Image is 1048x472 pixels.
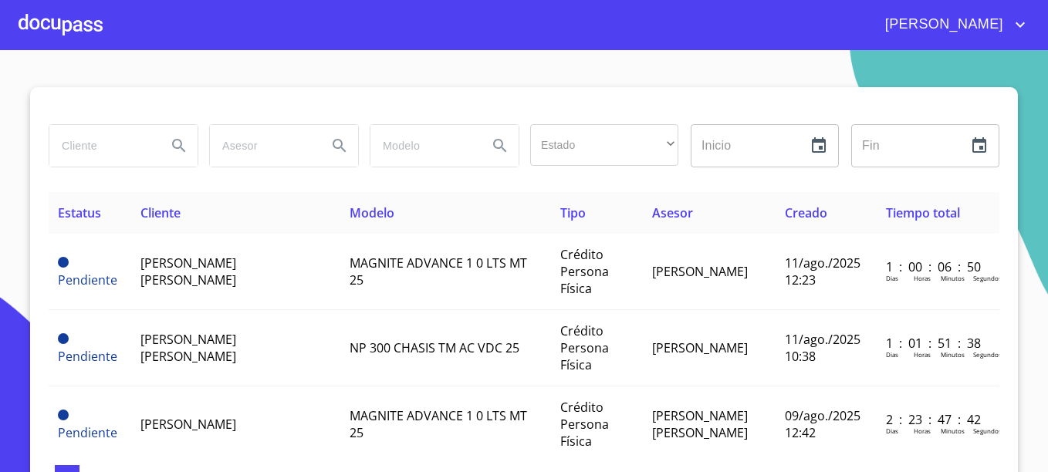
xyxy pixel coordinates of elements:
span: Crédito Persona Física [560,399,609,450]
span: [PERSON_NAME] [140,416,236,433]
span: Cliente [140,204,181,221]
span: Estatus [58,204,101,221]
span: Crédito Persona Física [560,246,609,297]
button: Search [161,127,198,164]
span: 11/ago./2025 12:23 [785,255,860,288]
span: Pendiente [58,410,69,420]
span: [PERSON_NAME] [652,339,748,356]
span: Tiempo total [886,204,960,221]
p: Dias [886,426,898,435]
p: 1 : 01 : 51 : 38 [886,335,990,352]
p: Dias [886,274,898,282]
span: Creado [785,204,827,221]
span: Modelo [350,204,394,221]
p: Minutos [941,274,965,282]
span: [PERSON_NAME] [874,12,1011,37]
span: [PERSON_NAME] [PERSON_NAME] [140,255,236,288]
input: search [370,125,475,167]
span: Tipo [560,204,586,221]
span: Asesor [652,204,693,221]
button: Search [321,127,358,164]
span: MAGNITE ADVANCE 1 0 LTS MT 25 [350,255,527,288]
p: Horas [914,350,931,359]
p: 1 : 00 : 06 : 50 [886,258,990,275]
p: Horas [914,426,931,435]
button: Search [482,127,519,164]
span: [PERSON_NAME] [PERSON_NAME] [652,407,748,441]
input: search [210,125,315,167]
span: Pendiente [58,271,117,288]
p: Dias [886,350,898,359]
span: Crédito Persona Física [560,322,609,373]
div: ​ [530,124,678,166]
span: Pendiente [58,257,69,268]
p: 2 : 23 : 47 : 42 [886,411,990,428]
span: [PERSON_NAME] [PERSON_NAME] [140,331,236,365]
p: Minutos [941,426,965,435]
button: account of current user [874,12,1029,37]
p: Horas [914,274,931,282]
span: MAGNITE ADVANCE 1 0 LTS MT 25 [350,407,527,441]
input: search [49,125,154,167]
span: Pendiente [58,424,117,441]
p: Minutos [941,350,965,359]
span: Pendiente [58,333,69,344]
span: Pendiente [58,348,117,365]
span: NP 300 CHASIS TM AC VDC 25 [350,339,519,356]
span: 11/ago./2025 10:38 [785,331,860,365]
span: 09/ago./2025 12:42 [785,407,860,441]
p: Segundos [973,350,1002,359]
span: [PERSON_NAME] [652,263,748,280]
p: Segundos [973,426,1002,435]
p: Segundos [973,274,1002,282]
